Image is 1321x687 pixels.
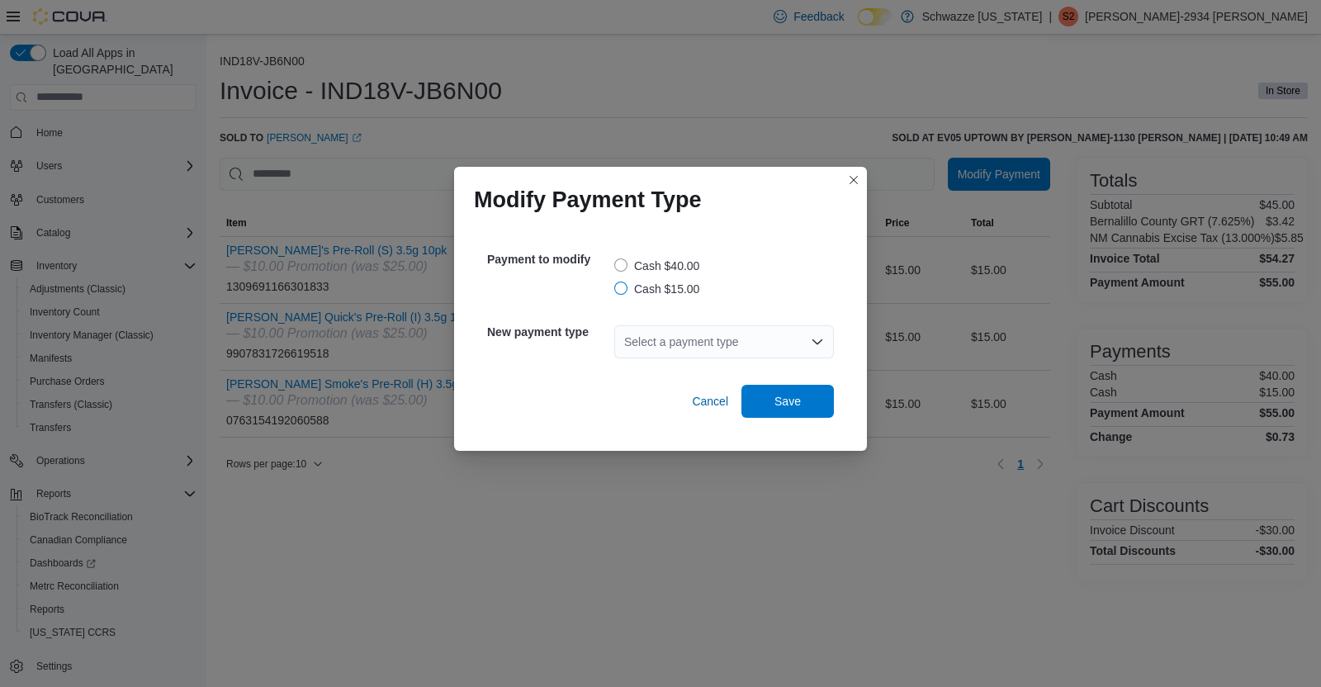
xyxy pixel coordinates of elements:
[614,279,699,299] label: Cash $15.00
[774,393,801,410] span: Save
[685,385,735,418] button: Cancel
[844,170,864,190] button: Closes this modal window
[741,385,834,418] button: Save
[487,315,611,348] h5: New payment type
[624,332,626,352] input: Accessible screen reader label
[474,187,702,213] h1: Modify Payment Type
[692,393,728,410] span: Cancel
[614,256,699,276] label: Cash $40.00
[811,335,824,348] button: Open list of options
[487,243,611,276] h5: Payment to modify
